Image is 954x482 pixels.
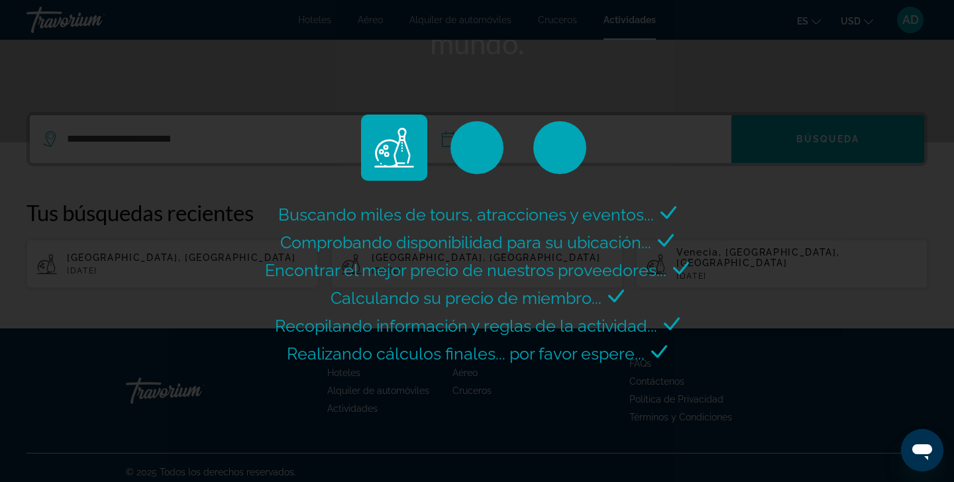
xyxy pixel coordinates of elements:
span: Calculando su precio de miembro... [331,288,602,308]
span: Recopilando información y reglas de la actividad... [275,316,657,336]
span: Realizando cálculos finales... por favor espere... [287,344,645,363]
span: Comprobando disponibilidad para su ubicación... [280,232,651,252]
span: Encontrar el mejor precio de nuestros proveedores... [265,260,666,280]
span: Buscando miles de tours, atracciones y eventos... [278,205,654,224]
iframe: Button to launch messaging window [901,429,943,471]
